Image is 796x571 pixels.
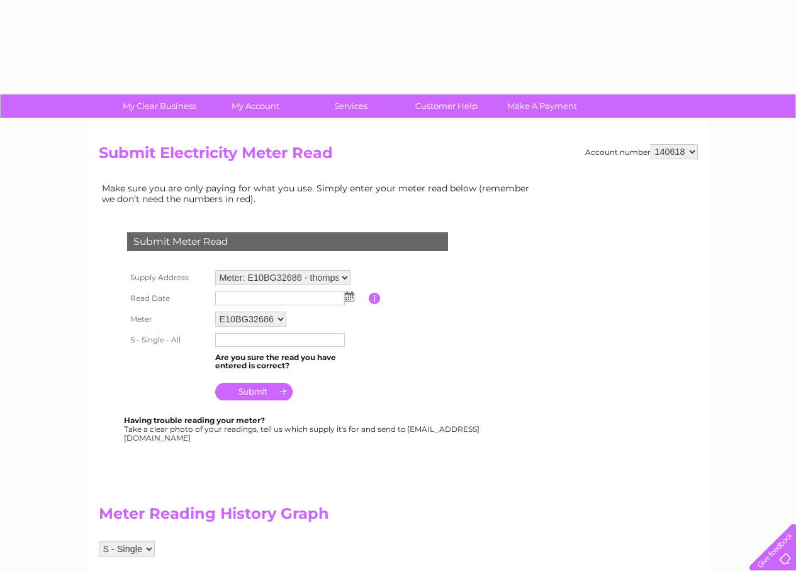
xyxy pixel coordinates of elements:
a: My Account [203,94,307,118]
input: Submit [215,383,293,400]
h2: Submit Electricity Meter Read [99,144,698,168]
div: Submit Meter Read [127,232,448,251]
div: Take a clear photo of your readings, tell us which supply it's for and send to [EMAIL_ADDRESS][DO... [124,416,481,442]
th: Read Date [124,288,212,308]
td: Are you sure the read you have entered is correct? [212,350,369,374]
a: Customer Help [395,94,498,118]
th: Supply Address [124,267,212,288]
td: Make sure you are only paying for what you use. Simply enter your meter read below (remember we d... [99,180,539,206]
a: Make A Payment [490,94,594,118]
h2: Meter Reading History Graph [99,505,539,529]
a: My Clear Business [108,94,211,118]
b: Having trouble reading your meter? [124,416,265,425]
div: Account number [585,144,698,159]
a: Services [299,94,403,118]
input: Information [369,293,381,304]
th: Meter [124,308,212,330]
img: ... [345,291,354,302]
th: S - Single - All [124,330,212,350]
